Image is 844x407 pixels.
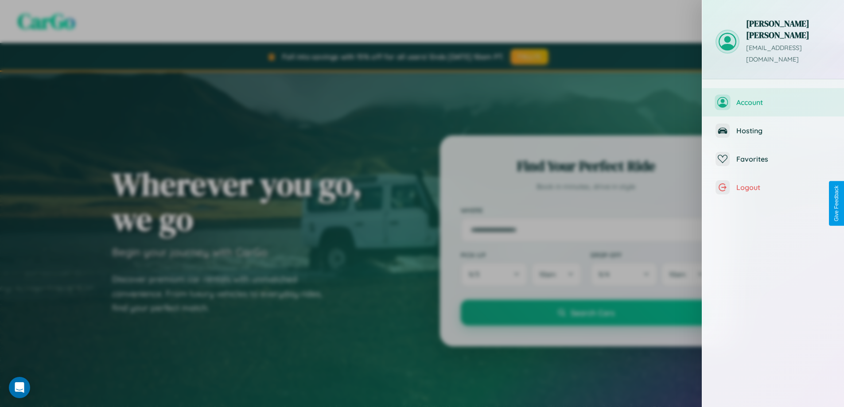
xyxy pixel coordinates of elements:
p: [EMAIL_ADDRESS][DOMAIN_NAME] [746,43,831,66]
span: Favorites [736,155,831,163]
div: Give Feedback [833,186,840,221]
span: Account [736,98,831,107]
button: Logout [702,173,844,202]
button: Favorites [702,145,844,173]
span: Logout [736,183,831,192]
button: Account [702,88,844,116]
button: Hosting [702,116,844,145]
h3: [PERSON_NAME] [PERSON_NAME] [746,18,831,41]
span: Hosting [736,126,831,135]
div: Open Intercom Messenger [9,377,30,398]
